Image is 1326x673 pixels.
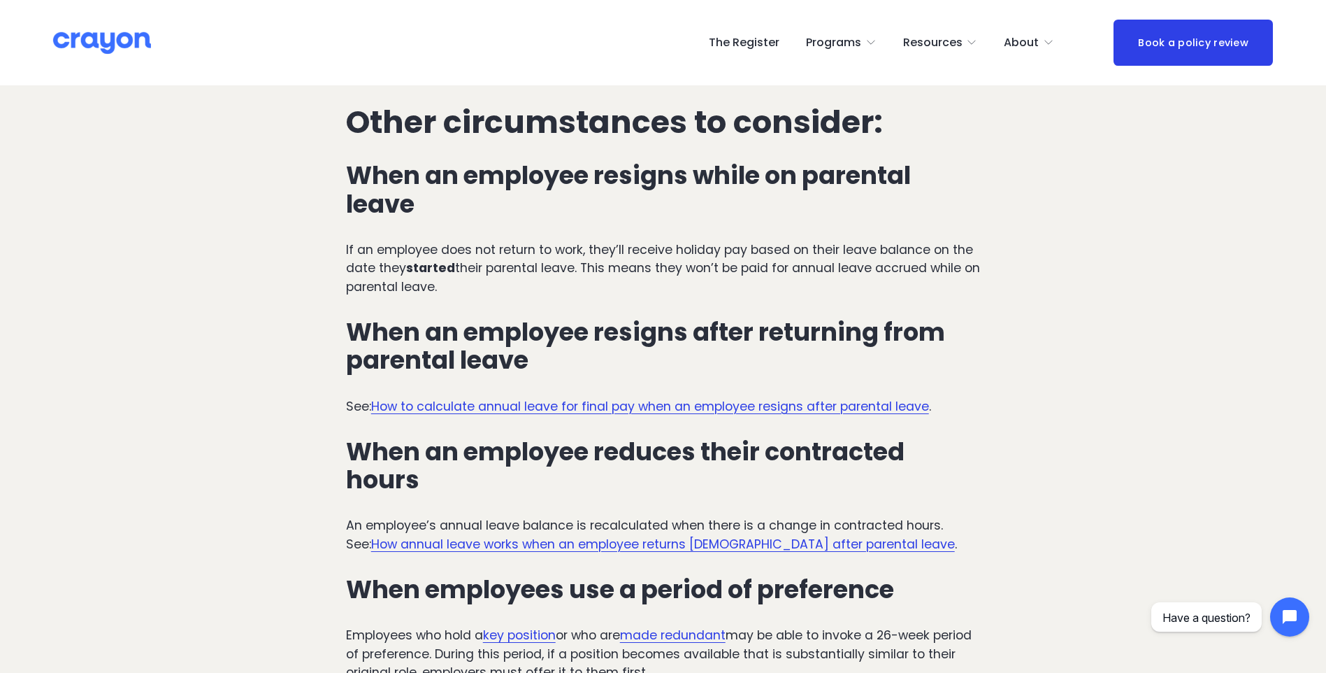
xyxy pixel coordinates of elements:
h3: When an employee resigns while on parental leave [346,162,981,218]
a: Book a policy review [1114,20,1273,65]
span: Programs [806,33,861,53]
h2: Other circumstances to consider: [346,105,981,140]
h3: When employees use a period of preference [346,576,981,604]
p: If an employee does not return to work, they’ll receive holiday pay based on their leave balance ... [346,241,981,296]
span: About [1004,33,1039,53]
strong: started [406,260,455,276]
p: An employee’s annual leave balance is recalculated when there is a change in contracted hours. Se... [346,516,981,553]
a: made redundant [620,627,726,644]
span: Resources [903,33,963,53]
p: See: . [346,397,981,416]
h3: When an employee reduces their contracted hours [346,438,981,494]
img: Crayon [53,31,151,55]
a: key position [483,627,556,644]
a: folder dropdown [806,31,877,54]
a: folder dropdown [903,31,978,54]
a: folder dropdown [1004,31,1054,54]
a: How annual leave works when an employee returns [DEMOGRAPHIC_DATA] after parental leave [371,536,955,553]
a: The Register [709,31,779,54]
h3: When an employee resigns after returning from parental leave [346,318,981,374]
a: How to calculate annual leave for final pay when an employee resigns after parental leave [371,398,929,415]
